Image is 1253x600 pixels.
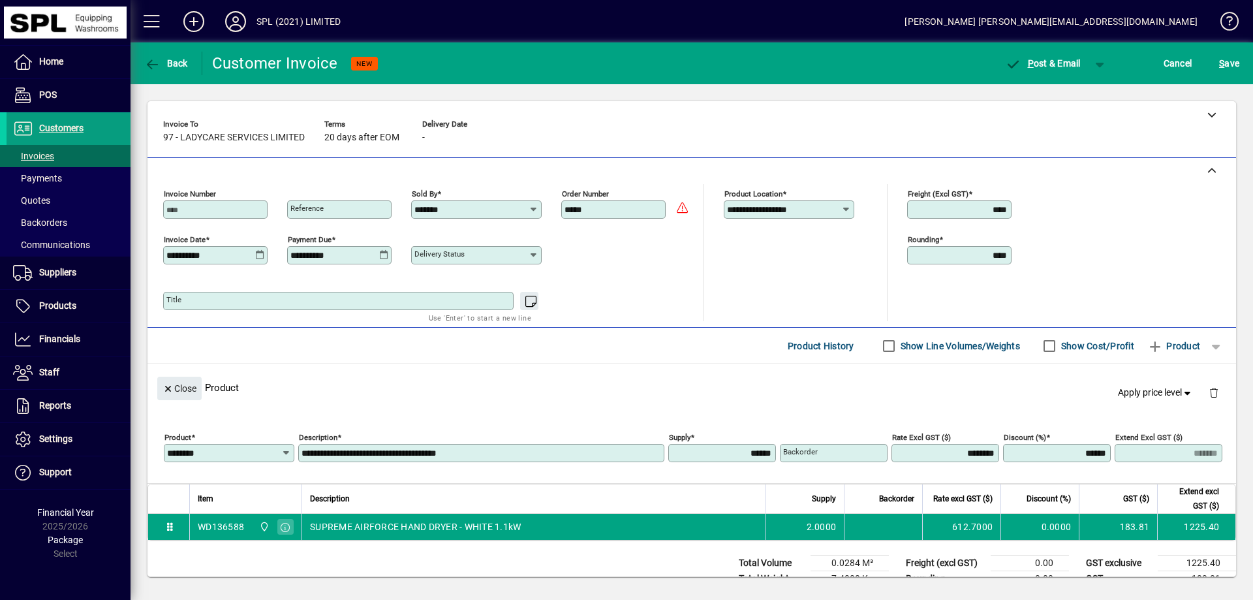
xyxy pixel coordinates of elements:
span: Backorders [13,217,67,228]
mat-label: Product location [724,189,782,198]
td: 7.4000 Kg [811,571,889,587]
td: 0.0284 M³ [811,556,889,571]
mat-label: Rounding [908,235,939,244]
a: POS [7,79,131,112]
button: Product History [782,334,859,358]
span: Product History [788,336,854,356]
div: Customer Invoice [212,53,338,74]
span: Description [310,492,350,506]
mat-label: Rate excl GST ($) [892,433,951,442]
span: Item [198,492,213,506]
span: NEW [356,59,373,68]
mat-label: Freight (excl GST) [908,189,968,198]
td: 1225.40 [1158,556,1236,571]
span: SUPREME AIRFORCE HAND DRYER - WHITE 1.1kW [310,520,521,533]
span: 20 days after EOM [324,133,399,143]
label: Show Cost/Profit [1059,339,1134,353]
a: Quotes [7,189,131,212]
span: GST ($) [1123,492,1149,506]
span: ost & Email [1005,58,1081,69]
span: P [1028,58,1034,69]
span: Supply [812,492,836,506]
button: Close [157,377,202,400]
span: Customers [39,123,84,133]
mat-label: Supply [669,433,690,442]
button: Cancel [1160,52,1196,75]
span: Quotes [13,195,50,206]
span: ave [1219,53,1239,74]
span: Support [39,467,72,477]
span: Financials [39,334,80,344]
span: Communications [13,240,90,250]
td: 183.81 [1158,571,1236,587]
span: Invoices [13,151,54,161]
td: 1225.40 [1157,514,1235,540]
mat-label: Extend excl GST ($) [1115,433,1183,442]
app-page-header-button: Close [154,382,205,394]
span: Settings [39,434,72,444]
div: 612.7000 [931,520,993,533]
span: Payments [13,173,62,183]
span: S [1219,58,1224,69]
td: GST exclusive [1079,556,1158,571]
span: Reports [39,400,71,411]
span: Product [1147,336,1200,356]
a: Communications [7,234,131,256]
label: Show Line Volumes/Weights [898,339,1020,353]
mat-label: Delivery status [414,249,465,259]
a: Invoices [7,145,131,167]
div: SPL (2021) LIMITED [256,11,341,32]
td: Total Weight [732,571,811,587]
mat-label: Payment due [288,235,332,244]
a: Suppliers [7,257,131,289]
a: Payments [7,167,131,189]
mat-label: Reference [290,204,324,213]
mat-label: Invoice number [164,189,216,198]
td: GST [1079,571,1158,587]
span: Extend excl GST ($) [1166,484,1219,513]
span: POS [39,89,57,100]
td: 0.00 [991,556,1069,571]
mat-label: Backorder [783,447,818,456]
button: Back [141,52,191,75]
span: Close [162,378,196,400]
a: Products [7,290,131,323]
mat-label: Title [166,295,181,304]
div: [PERSON_NAME] [PERSON_NAME][EMAIL_ADDRESS][DOMAIN_NAME] [905,11,1198,32]
td: Total Volume [732,556,811,571]
button: Delete [1198,377,1230,408]
span: Discount (%) [1027,492,1071,506]
td: 0.00 [991,571,1069,587]
a: Settings [7,423,131,456]
td: Freight (excl GST) [899,556,991,571]
span: Apply price level [1118,386,1194,400]
a: Knowledge Base [1211,3,1237,45]
div: WD136588 [198,520,244,533]
span: Backorder [879,492,914,506]
mat-label: Discount (%) [1004,433,1046,442]
a: Support [7,456,131,489]
a: Backorders [7,212,131,234]
button: Post & Email [998,52,1087,75]
span: Package [48,535,83,545]
div: Product [147,364,1236,411]
span: Back [144,58,188,69]
td: 0.0000 [1000,514,1079,540]
span: Suppliers [39,267,76,277]
button: Add [173,10,215,33]
a: Financials [7,323,131,356]
app-page-header-button: Back [131,52,202,75]
mat-label: Product [164,433,191,442]
a: Home [7,46,131,78]
span: Rate excl GST ($) [933,492,993,506]
span: 2.0000 [807,520,837,533]
span: 97 - LADYCARE SERVICES LIMITED [163,133,305,143]
a: Staff [7,356,131,389]
button: Apply price level [1113,381,1199,405]
a: Reports [7,390,131,422]
span: Products [39,300,76,311]
span: - [422,133,425,143]
span: Cancel [1164,53,1192,74]
mat-label: Description [299,433,337,442]
span: Staff [39,367,59,377]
